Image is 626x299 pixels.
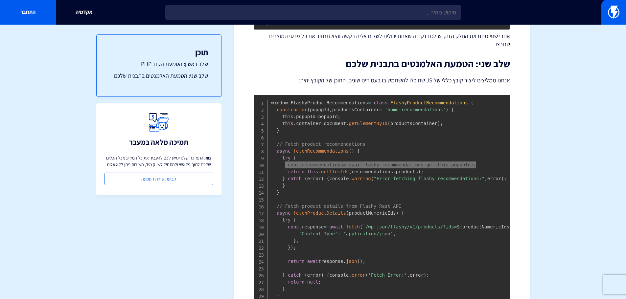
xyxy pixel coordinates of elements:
[293,121,296,126] span: .
[349,169,351,174] span: (
[329,107,332,112] span: ,
[421,169,423,174] span: ;
[352,176,371,181] span: warning
[365,224,457,229] span: /wp-json/flashy/v1/products/?ids=
[293,114,296,119] span: .
[368,272,407,278] span: 'Fetch Error:'
[451,107,454,112] span: {
[321,169,349,174] span: getItemIds
[304,272,307,278] span: (
[288,100,290,105] span: .
[396,210,399,216] span: )
[304,176,307,181] span: (
[393,169,396,174] span: .
[424,272,426,278] span: )
[346,210,349,216] span: (
[307,169,318,174] span: this
[282,121,293,126] span: this
[329,224,343,229] span: await
[368,100,371,105] span: =
[277,141,365,147] span: // Fetch product recommendations
[390,100,468,105] span: FlashyProductRecommendations
[110,72,208,80] a: שלב שני: הטמעת האלמנטים בתבנית שלכם
[324,224,326,229] span: =
[165,5,461,20] input: חיפוש מהיר...
[379,162,382,167] span: .
[315,114,318,119] span: =
[307,107,310,112] span: (
[277,128,279,133] span: }
[288,162,302,167] span: const
[352,272,365,278] span: error
[318,169,321,174] span: .
[282,286,285,291] span: }
[374,176,484,181] span: "Error fetching flashy recommendations:"
[349,148,351,154] span: (
[401,210,404,216] span: {
[357,259,360,264] span: (
[282,272,285,278] span: }
[110,60,208,68] a: שלב ראשון: הטמעת הקוד PHP
[346,259,357,264] span: json
[288,259,305,264] span: return
[254,32,510,49] p: אחרי שסיימתם את החלק הזה, יש לכם נקודה שאתם יכולים לשלוח אליה בקשה והיא תחזיר את כל פרטי המוצרים ...
[393,231,396,236] span: ,
[504,176,506,181] span: ;
[110,48,208,56] h3: תוכן
[362,259,365,264] span: ;
[457,224,462,229] span: ${
[277,148,290,154] span: async
[288,245,290,250] span: }
[327,272,329,278] span: {
[254,76,510,85] p: אנחנו ממליצים ליצור קובץ כללי של JS שתוכלו להשתמש בו בעמודים שונים, התוכן של הקובץ יהיה:
[365,272,368,278] span: (
[352,148,354,154] span: )
[501,176,504,181] span: )
[385,107,446,112] span: 'home-recommendations'
[293,238,296,243] span: }
[299,231,338,236] span: 'Content-Type'
[437,162,449,167] span: this
[357,148,360,154] span: {
[338,114,340,119] span: ;
[282,176,285,181] span: }
[290,245,293,250] span: )
[346,224,360,229] span: fetch
[288,279,305,285] span: return
[307,279,318,285] span: null
[457,224,512,229] span: productNumericIds
[307,259,321,264] span: await
[277,190,279,195] span: }
[349,121,387,126] span: getElementById
[371,176,374,181] span: (
[349,162,362,167] span: await
[321,176,324,181] span: )
[418,169,421,174] span: )
[288,224,302,229] span: const
[282,217,290,223] span: try
[346,121,349,126] span: .
[293,148,349,154] span: fetchRecommendations
[321,121,324,126] span: =
[360,259,362,264] span: )
[254,58,510,69] h2: שלב שני: הטמעת האלמנטים בתבנית שלכם
[424,162,426,167] span: .
[343,259,346,264] span: .
[440,121,443,126] span: ;
[343,162,346,167] span: =
[407,272,409,278] span: ,
[374,100,387,105] span: class
[449,162,451,167] span: .
[288,176,302,181] span: catch
[293,245,296,250] span: ;
[509,224,512,229] span: }
[349,176,351,181] span: .
[277,293,279,298] span: }
[277,210,290,216] span: async
[435,162,437,167] span: (
[471,100,473,105] span: {
[296,238,299,243] span: ,
[446,107,448,112] span: )
[293,155,296,160] span: {
[293,217,296,223] span: {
